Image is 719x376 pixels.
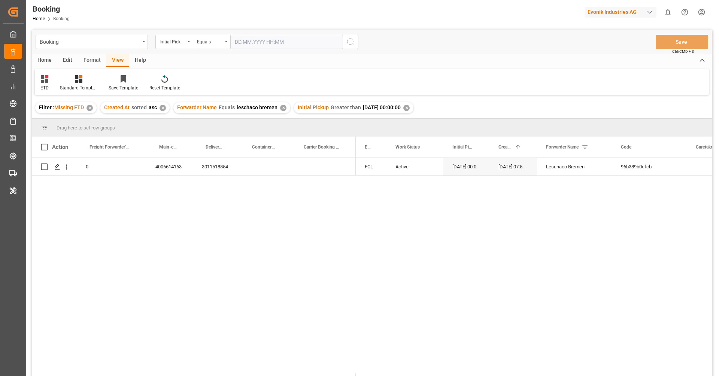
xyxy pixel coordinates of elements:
span: Equipment Type [365,144,371,150]
div: Help [129,54,152,67]
div: Equals [197,37,222,45]
span: Carrier Booking No. [304,144,340,150]
div: Initial Pickup [160,37,185,45]
span: Delivery No. [206,144,224,150]
span: [DATE] 00:00:00 [363,104,401,110]
button: Help Center [676,4,693,21]
div: Booking [33,3,70,15]
div: ✕ [403,105,410,111]
span: Freight Forwarder's Reference No. [90,144,131,150]
span: Equals [219,104,235,110]
span: Initial Pickup [298,104,329,110]
div: ✕ [280,105,286,111]
span: Forwarder Name [177,104,217,110]
div: [DATE] 07:59:00 [489,158,537,175]
a: Home [33,16,45,21]
span: Greater than [331,104,361,110]
span: sorted [131,104,147,110]
span: Forwarder Name [546,144,579,150]
div: Action [52,144,68,150]
div: Press SPACE to select this row. [32,158,356,176]
span: Drag here to set row groups [57,125,115,131]
div: ✕ [160,105,166,111]
div: 3011518854 [193,158,239,175]
span: Code [621,144,631,150]
div: [DATE] 00:00:00 [443,158,489,175]
button: search button [343,35,358,49]
span: Initial Pickup [452,144,474,150]
div: Booking [40,37,140,46]
div: 4006614163 [146,158,193,175]
div: Leschaco Bremen [537,158,612,175]
input: DD.MM.YYYY HH:MM [230,35,343,49]
span: asc [149,104,157,110]
div: View [106,54,129,67]
span: Container No. [252,144,275,150]
span: Missing ETD [54,104,84,110]
span: leschaco bremen [237,104,277,110]
div: Format [78,54,106,67]
button: open menu [36,35,148,49]
div: Evonik Industries AG [585,7,656,18]
span: Work Status [395,144,420,150]
div: 96b389b0efcb [612,158,687,175]
div: Standard Templates [60,85,97,91]
span: Main-carriage No. [159,144,177,150]
span: Created At [498,144,512,150]
div: Save Template [109,85,138,91]
span: Ctrl/CMD + S [672,49,694,54]
button: open menu [193,35,230,49]
div: Home [32,54,57,67]
button: show 0 new notifications [659,4,676,21]
div: ✕ [87,105,93,111]
div: FCL [356,158,386,175]
div: 0 [77,158,146,175]
span: Created At [104,104,130,110]
div: Reset Template [149,85,180,91]
button: Save [656,35,708,49]
button: Evonik Industries AG [585,5,659,19]
span: Filter : [39,104,54,110]
div: Edit [57,54,78,67]
div: Active [386,158,443,175]
button: open menu [155,35,193,49]
div: ETD [40,85,49,91]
